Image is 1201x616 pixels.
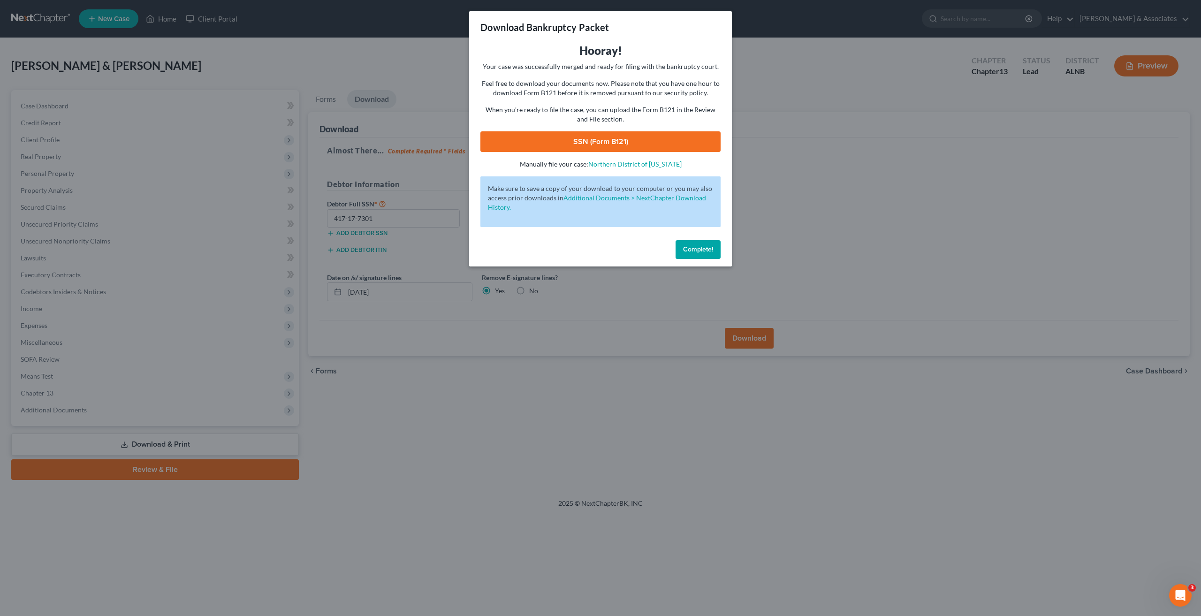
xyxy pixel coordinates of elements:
[588,160,682,168] a: Northern District of [US_STATE]
[683,245,713,253] span: Complete!
[480,105,721,124] p: When you're ready to file the case, you can upload the Form B121 in the Review and File section.
[488,184,713,212] p: Make sure to save a copy of your download to your computer or you may also access prior downloads in
[480,79,721,98] p: Feel free to download your documents now. Please note that you have one hour to download Form B12...
[488,194,706,211] a: Additional Documents > NextChapter Download History.
[480,131,721,152] a: SSN (Form B121)
[676,240,721,259] button: Complete!
[480,160,721,169] p: Manually file your case:
[480,21,609,34] h3: Download Bankruptcy Packet
[480,43,721,58] h3: Hooray!
[1169,584,1192,607] iframe: Intercom live chat
[1188,584,1196,592] span: 3
[480,62,721,71] p: Your case was successfully merged and ready for filing with the bankruptcy court.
